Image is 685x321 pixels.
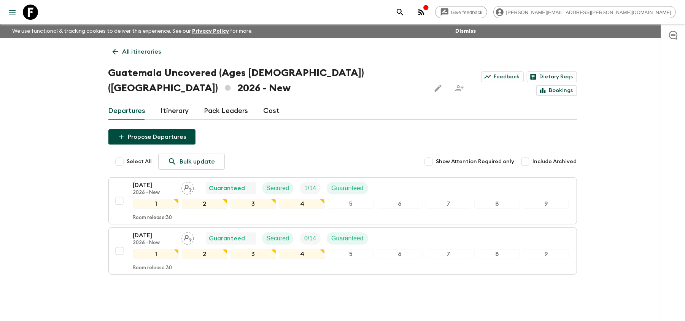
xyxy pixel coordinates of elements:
[133,265,172,271] p: Room release: 30
[161,102,189,120] a: Itinerary
[493,6,676,18] div: [PERSON_NAME][EMAIL_ADDRESS][PERSON_NAME][DOMAIN_NAME]
[304,234,316,243] p: 0 / 14
[108,44,165,59] a: All itineraries
[9,24,256,38] p: We use functional & tracking cookies to deliver this experience. See our for more.
[267,234,289,243] p: Secured
[377,199,423,209] div: 6
[426,249,471,259] div: 7
[182,249,227,259] div: 2
[108,129,195,145] button: Propose Departures
[108,227,577,275] button: [DATE]2026 - NewAssign pack leaderGuaranteedSecuredTrip FillGuaranteed123456789Room release:30
[158,154,225,170] a: Bulk update
[279,199,325,209] div: 4
[474,199,520,209] div: 8
[527,72,577,82] a: Dietary Reqs
[5,5,20,20] button: menu
[133,181,175,190] p: [DATE]
[122,47,161,56] p: All itineraries
[536,85,577,96] a: Bookings
[204,102,248,120] a: Pack Leaders
[328,249,373,259] div: 5
[127,158,152,165] span: Select All
[279,249,325,259] div: 4
[133,215,172,221] p: Room release: 30
[328,199,373,209] div: 5
[431,81,446,96] button: Edit this itinerary
[452,81,467,96] span: Share this itinerary
[426,199,471,209] div: 7
[264,102,280,120] a: Cost
[181,184,194,190] span: Assign pack leader
[502,10,675,15] span: [PERSON_NAME][EMAIL_ADDRESS][PERSON_NAME][DOMAIN_NAME]
[331,234,364,243] p: Guaranteed
[523,249,569,259] div: 9
[182,199,227,209] div: 2
[133,199,179,209] div: 1
[331,184,364,193] p: Guaranteed
[435,6,487,18] a: Give feedback
[393,5,408,20] button: search adventures
[209,234,245,243] p: Guaranteed
[180,157,215,166] p: Bulk update
[209,184,245,193] p: Guaranteed
[262,182,294,194] div: Secured
[108,65,424,96] h1: Guatemala Uncovered (Ages [DEMOGRAPHIC_DATA]) ([GEOGRAPHIC_DATA]) 2026 - New
[453,26,478,37] button: Dismiss
[523,199,569,209] div: 9
[377,249,423,259] div: 6
[304,184,316,193] p: 1 / 14
[230,199,276,209] div: 3
[133,231,175,240] p: [DATE]
[181,234,194,240] span: Assign pack leader
[436,158,515,165] span: Show Attention Required only
[300,182,321,194] div: Trip Fill
[230,249,276,259] div: 3
[481,72,524,82] a: Feedback
[192,29,229,34] a: Privacy Policy
[474,249,520,259] div: 8
[108,102,146,120] a: Departures
[447,10,487,15] span: Give feedback
[133,240,175,246] p: 2026 - New
[133,190,175,196] p: 2026 - New
[267,184,289,193] p: Secured
[262,232,294,245] div: Secured
[300,232,321,245] div: Trip Fill
[533,158,577,165] span: Include Archived
[108,177,577,224] button: [DATE]2026 - NewAssign pack leaderGuaranteedSecuredTrip FillGuaranteed123456789Room release:30
[133,249,179,259] div: 1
